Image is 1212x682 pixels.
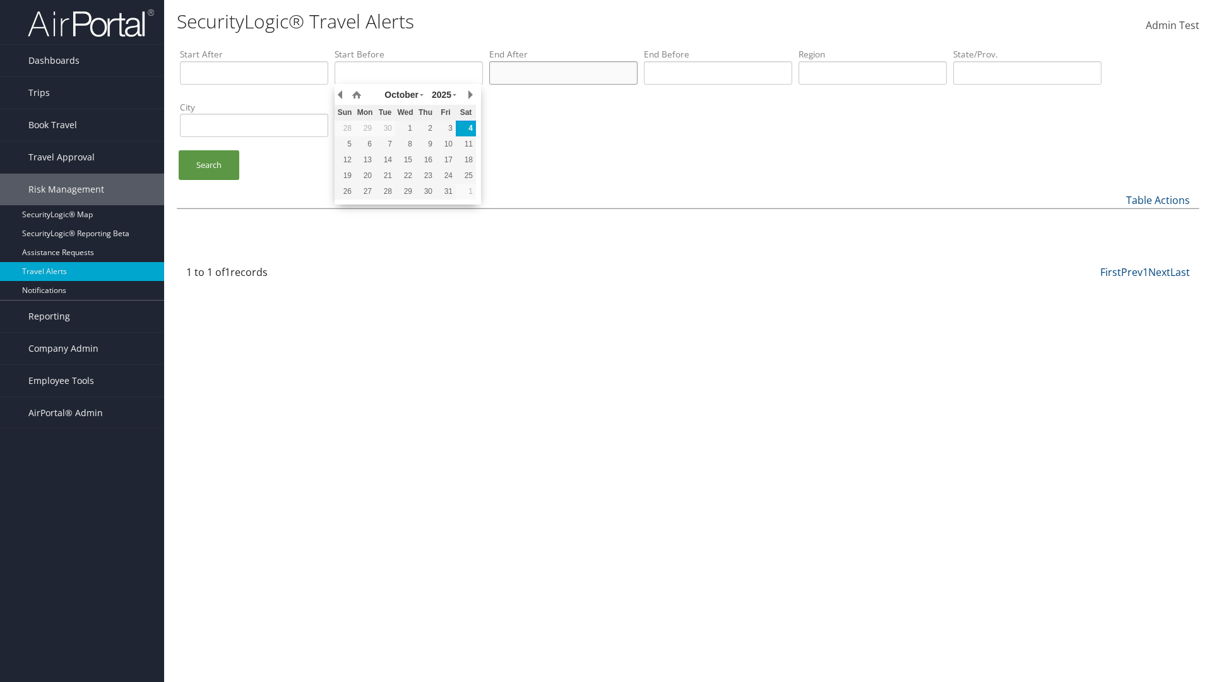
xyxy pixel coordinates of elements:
[415,170,436,181] div: 23
[225,265,230,279] span: 1
[415,123,436,134] div: 2
[436,123,456,134] div: 3
[375,170,395,181] div: 21
[355,105,375,121] th: Mon
[28,77,50,109] span: Trips
[436,154,456,165] div: 17
[375,123,395,134] div: 30
[186,265,423,286] div: 1 to 1 of records
[456,123,476,134] div: 4
[28,301,70,332] span: Reporting
[177,8,858,35] h1: SecurityLogic® Travel Alerts
[1148,265,1170,279] a: Next
[953,48,1102,61] label: State/Prov.
[395,138,415,150] div: 8
[28,141,95,173] span: Travel Approval
[1126,193,1190,207] a: Table Actions
[335,123,355,134] div: 28
[28,174,104,205] span: Risk Management
[395,123,415,134] div: 1
[644,48,792,61] label: End Before
[799,48,947,61] label: Region
[1170,265,1190,279] a: Last
[489,48,638,61] label: End After
[375,105,395,121] th: Tue
[436,186,456,197] div: 31
[335,105,355,121] th: Sun
[335,48,483,61] label: Start Before
[456,186,476,197] div: 1
[355,154,375,165] div: 13
[1100,265,1121,279] a: First
[1143,265,1148,279] a: 1
[355,123,375,134] div: 29
[335,186,355,197] div: 26
[28,333,98,364] span: Company Admin
[28,45,80,76] span: Dashboards
[180,101,328,114] label: City
[456,154,476,165] div: 18
[180,48,328,61] label: Start After
[1146,6,1199,45] a: Admin Test
[456,105,476,121] th: Sat
[432,90,451,100] span: 2025
[436,138,456,150] div: 10
[1121,265,1143,279] a: Prev
[179,150,239,180] a: Search
[395,170,415,181] div: 22
[375,138,395,150] div: 7
[395,186,415,197] div: 29
[28,8,154,38] img: airportal-logo.png
[456,138,476,150] div: 11
[28,365,94,397] span: Employee Tools
[1146,18,1199,32] span: Admin Test
[415,138,436,150] div: 9
[355,170,375,181] div: 20
[375,186,395,197] div: 28
[395,105,415,121] th: Wed
[335,138,355,150] div: 5
[415,186,436,197] div: 30
[335,154,355,165] div: 12
[456,170,476,181] div: 25
[335,170,355,181] div: 19
[384,90,419,100] span: October
[415,154,436,165] div: 16
[395,154,415,165] div: 15
[375,154,395,165] div: 14
[355,186,375,197] div: 27
[28,109,77,141] span: Book Travel
[415,105,436,121] th: Thu
[28,397,103,429] span: AirPortal® Admin
[355,138,375,150] div: 6
[436,170,456,181] div: 24
[436,105,456,121] th: Fri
